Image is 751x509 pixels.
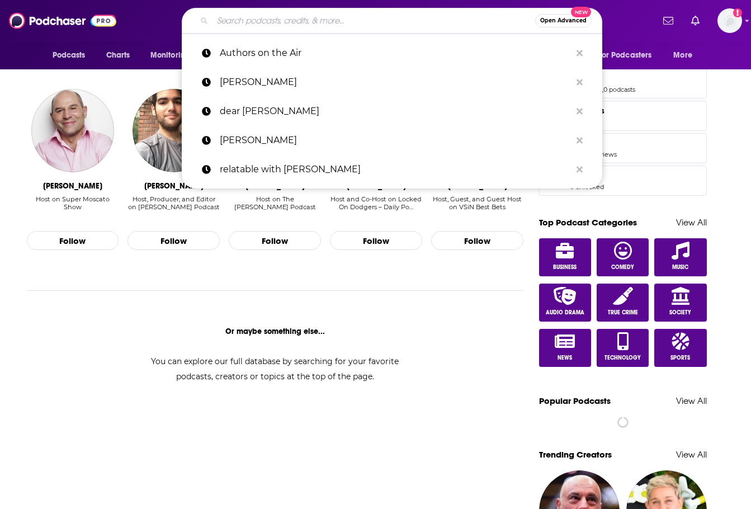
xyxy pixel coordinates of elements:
span: New [571,7,591,17]
div: Host on The Michael Steele Podcast [229,195,321,219]
a: Business [539,238,592,276]
span: True Crime [608,309,638,316]
button: Follow [431,231,523,250]
a: News [539,329,592,367]
div: Host and Co-Host on Locked On Dodgers – Daily Po… [330,195,422,219]
a: Popular Podcasts [539,395,611,406]
button: open menu [143,45,205,66]
div: Host and Co-Host on Locked On Dodgers – Daily Po… [330,195,422,211]
span: Podcasts [53,48,86,63]
div: Host, Guest, and Guest Host on VSiN Best Bets [431,195,523,219]
span: News [558,355,572,361]
span: For Podcasters [598,48,652,63]
a: Show notifications dropdown [687,11,704,30]
div: Host on The [PERSON_NAME] Podcast [229,195,321,211]
span: Badges [539,166,707,196]
p: relatable with allie beth [220,155,571,184]
a: Top Podcast Categories [539,217,637,228]
div: Host on Super Moscato Show [27,195,119,211]
div: Host, Guest, and Guest Host on VSiN Best Bets [431,195,523,211]
span: More [673,48,692,63]
img: Podchaser - Follow, Share and Rate Podcasts [9,10,116,31]
div: You can explore our full database by searching for your favorite podcasts, creators or topics at ... [138,354,413,384]
p: michael isikoff [220,126,571,155]
a: Reviews [570,73,635,83]
input: Search podcasts, credits, & more... [212,12,535,30]
span: Charts [106,48,130,63]
a: [PERSON_NAME] [182,68,602,97]
div: Host, Producer, and Editor on Leon LaGrey Podcast [127,195,220,219]
a: Society [654,284,707,322]
span: Monitoring [150,48,190,63]
a: Charts [99,45,137,66]
svg: Add a profile image [733,8,742,17]
button: Open AdvancedNew [535,14,592,27]
div: Host on Super Moscato Show [27,195,119,219]
a: View All [676,449,707,460]
a: Trending Creators [539,449,612,460]
img: User Profile [717,8,742,33]
a: True Crime [597,284,649,322]
div: Search podcasts, credits, & more... [182,8,602,34]
a: Audio Drama [539,284,592,322]
button: open menu [665,45,706,66]
a: dear [PERSON_NAME] [182,97,602,126]
a: Technology [597,329,649,367]
a: Authors on the Air [182,39,602,68]
a: Music [654,238,707,276]
span: Reviews [539,68,707,98]
a: Sports [654,329,707,367]
button: open menu [45,45,100,66]
span: Sports [670,355,690,361]
p: megan basham [220,68,571,97]
img: Luke Lahens [133,89,215,172]
span: Logged in as lcohen [717,8,742,33]
a: My Alerts [539,101,707,131]
button: Follow [330,231,422,250]
span: Comedy [611,264,634,271]
div: Vincent Moscato [43,181,102,191]
button: open menu [591,45,668,66]
a: Show notifications dropdown [659,11,678,30]
div: Or maybe something else... [27,327,524,336]
span: Open Advanced [540,18,587,23]
span: , [602,86,603,93]
button: Follow [27,231,119,250]
span: Likes [539,133,707,163]
p: Authors on the Air [220,39,571,68]
button: Follow [127,231,220,250]
p: dear chelsea [220,97,571,126]
a: [PERSON_NAME] [182,126,602,155]
span: Society [669,309,691,316]
div: Luke Lahens [144,181,204,191]
a: Comedy [597,238,649,276]
span: Technology [604,355,641,361]
a: 0 reviews [588,150,617,158]
img: Vincent Moscato [31,89,114,172]
a: relatable with [PERSON_NAME] [182,155,602,184]
div: Host, Producer, and Editor on [PERSON_NAME] Podcast [127,195,220,211]
a: 0 podcasts [603,86,635,93]
button: Show profile menu [717,8,742,33]
span: Music [672,264,688,271]
a: View All [676,217,707,228]
span: Business [553,264,577,271]
a: View All [676,395,707,406]
button: Follow [229,231,321,250]
span: Audio Drama [546,309,584,316]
